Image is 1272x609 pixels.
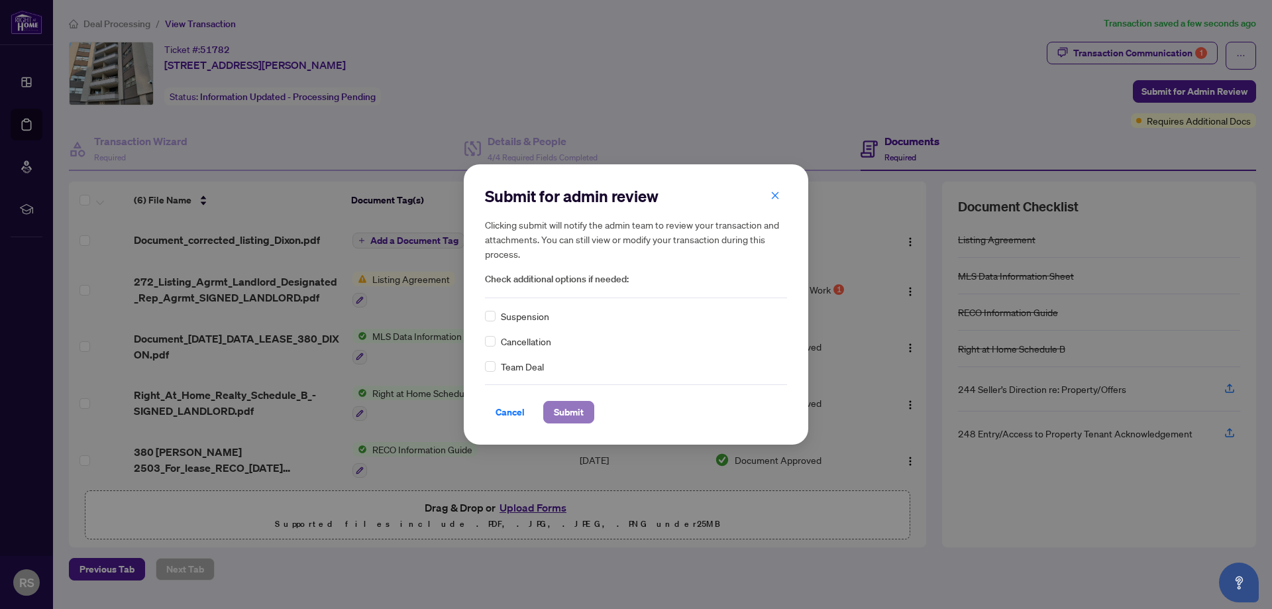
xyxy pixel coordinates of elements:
[485,272,787,287] span: Check additional options if needed:
[1219,563,1259,602] button: Open asap
[770,191,780,200] span: close
[543,401,594,423] button: Submit
[501,334,551,349] span: Cancellation
[485,186,787,207] h2: Submit for admin review
[501,359,544,374] span: Team Deal
[485,217,787,261] h5: Clicking submit will notify the admin team to review your transaction and attachments. You can st...
[496,402,525,423] span: Cancel
[485,401,535,423] button: Cancel
[554,402,584,423] span: Submit
[501,309,549,323] span: Suspension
